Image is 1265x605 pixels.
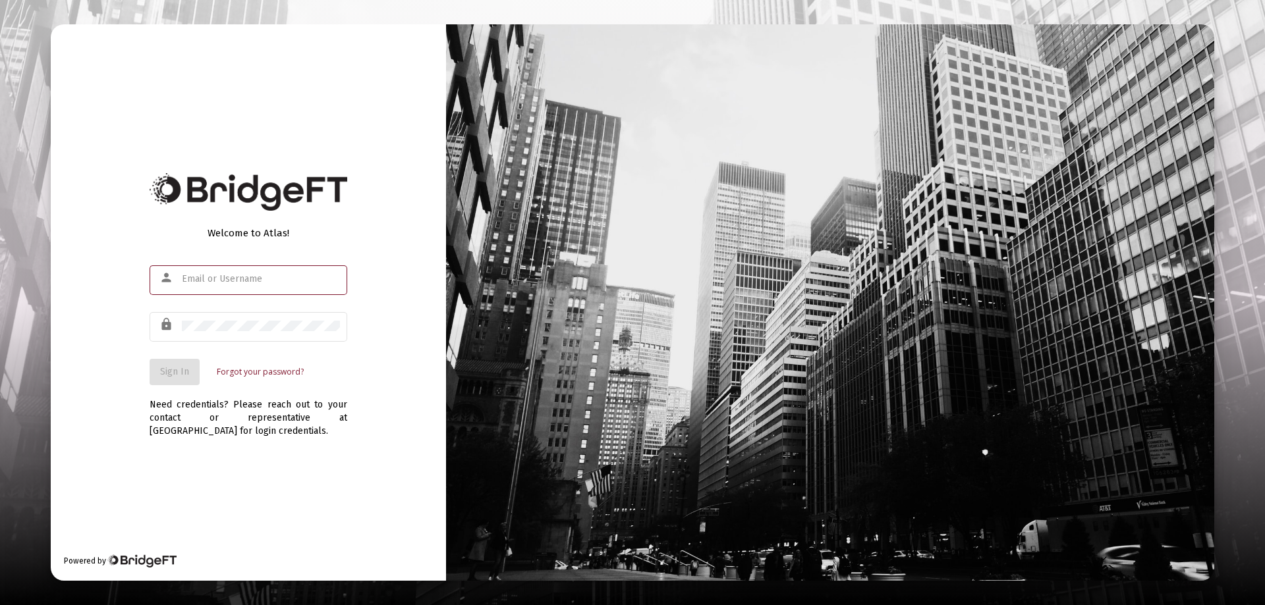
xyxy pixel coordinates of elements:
a: Forgot your password? [217,365,304,379]
img: Bridge Financial Technology Logo [107,554,177,567]
div: Need credentials? Please reach out to your contact or representative at [GEOGRAPHIC_DATA] for log... [150,385,347,438]
mat-icon: person [159,270,175,286]
span: Sign In [160,366,189,377]
button: Sign In [150,359,200,385]
input: Email or Username [182,274,340,284]
div: Welcome to Atlas! [150,226,347,240]
mat-icon: lock [159,317,175,332]
div: Powered by [64,554,177,567]
img: Bridge Financial Technology Logo [150,173,347,211]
